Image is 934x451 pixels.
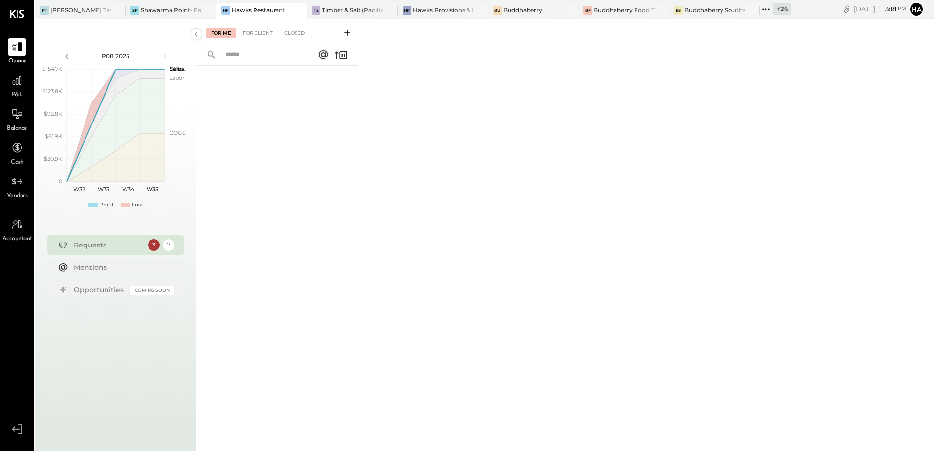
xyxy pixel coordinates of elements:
text: $30.9K [44,155,62,162]
div: [PERSON_NAME] Tavern [50,6,111,14]
div: BF [583,6,592,15]
text: 0 [59,178,62,184]
div: + 26 [773,3,791,15]
button: Ha [909,1,924,17]
div: Coming Soon [130,286,174,295]
a: Cash [0,139,34,167]
div: Timber & Salt (Pacific Dining CA1 LLC) [322,6,382,14]
a: P&L [0,71,34,100]
div: Buddhaberry [503,6,542,14]
text: W33 [98,186,109,193]
div: For Client [238,28,277,38]
a: Accountant [0,215,34,244]
a: Vendors [0,172,34,201]
span: P&L [12,91,23,100]
div: PT [40,6,49,15]
div: 3 [148,239,160,251]
div: [DATE] [854,4,906,14]
div: P08 2025 [74,52,157,60]
div: Buddhaberry Food Truck [594,6,654,14]
div: Hawks Provisions & Public House [413,6,473,14]
a: Balance [0,105,34,133]
text: W32 [73,186,85,193]
text: $123.8K [42,88,62,95]
span: Balance [7,124,27,133]
div: SP [130,6,139,15]
span: Cash [11,158,23,167]
text: COGS [170,129,186,136]
text: $154.7K [42,65,62,72]
div: Requests [74,240,143,250]
div: HP [403,6,411,15]
text: $61.9K [45,133,62,140]
div: Loss [132,201,143,209]
text: $92.8K [44,110,62,117]
text: W35 [147,186,158,193]
text: Labor [170,74,184,81]
div: copy link [842,4,851,14]
text: W34 [122,186,134,193]
div: Buddhaberry Southampton [684,6,745,14]
div: Opportunities [74,285,126,295]
a: Queue [0,38,34,66]
div: Profit [99,201,114,209]
span: Accountant [2,235,32,244]
div: Bu [493,6,502,15]
span: Queue [8,57,26,66]
div: 7 [163,239,174,251]
div: T& [312,6,320,15]
div: BS [674,6,683,15]
text: Sales [170,65,184,72]
div: Mentions [74,263,170,272]
div: Hawks Restaurant [232,6,285,14]
div: Closed [279,28,310,38]
div: HR [221,6,230,15]
span: Vendors [7,192,28,201]
div: For Me [206,28,236,38]
div: Shawarma Point- Fareground [141,6,201,14]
